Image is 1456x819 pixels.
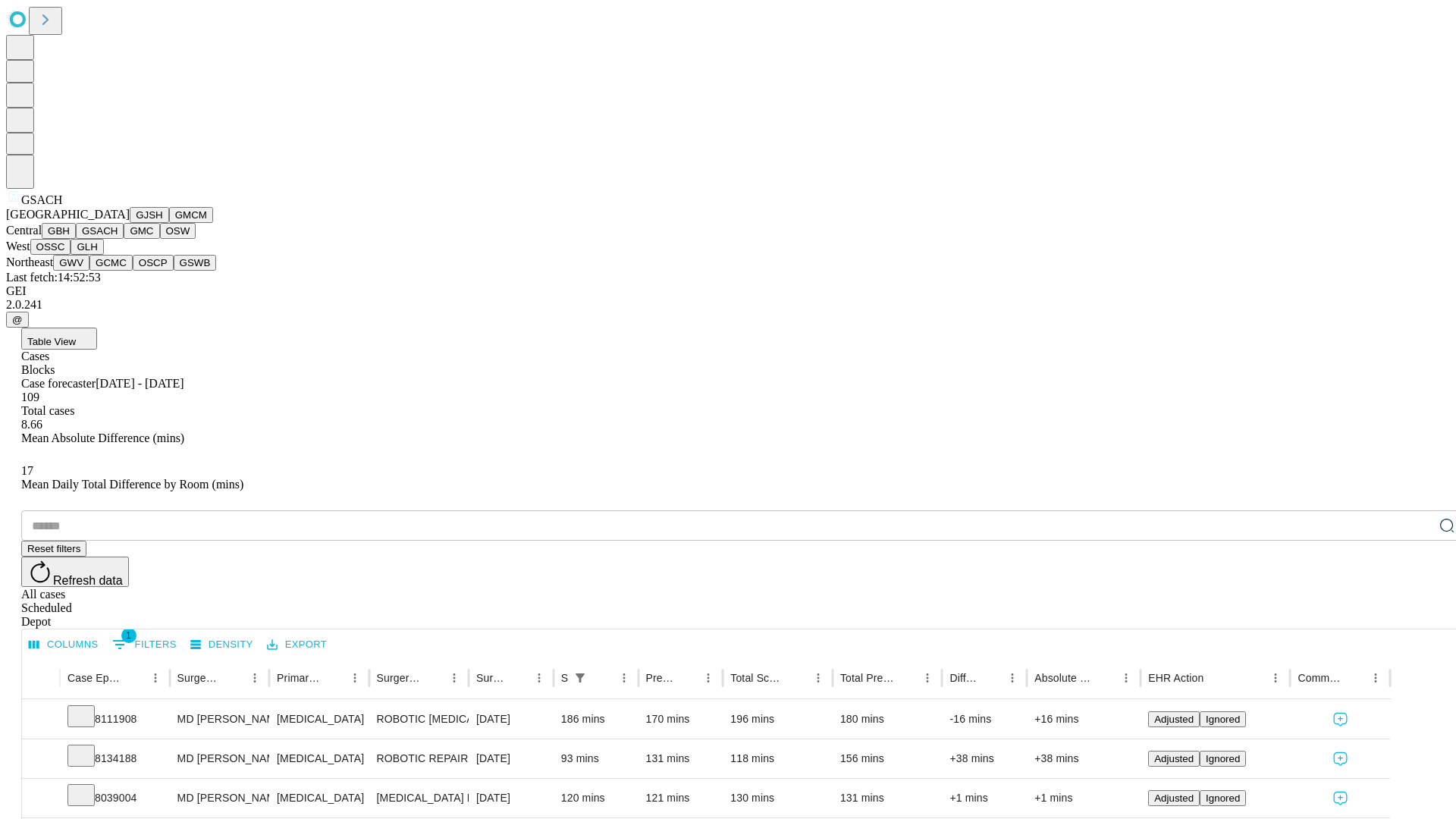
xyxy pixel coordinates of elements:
[676,667,698,689] button: Sort
[561,779,631,817] div: 120 mins
[30,746,52,773] button: Expand
[377,739,461,778] div: ROBOTIC REPAIR INITIAL [MEDICAL_DATA] REDUCIBLE AGE [DEMOGRAPHIC_DATA] OR MORE
[1154,714,1194,725] span: Adjusted
[698,667,719,689] button: Menu
[160,223,196,239] button: OSW
[476,672,506,684] div: Surgery Date
[377,672,421,684] div: Surgery Name
[53,574,123,587] span: Refresh data
[6,208,130,221] span: [GEOGRAPHIC_DATA]
[124,667,145,689] button: Sort
[21,404,74,417] span: Total cases
[646,672,676,684] div: Predicted In Room Duration
[1298,672,1341,684] div: Comments
[21,557,129,587] button: Refresh data
[21,328,97,350] button: Table View
[6,298,1450,312] div: 2.0.241
[6,312,29,328] button: @
[277,672,321,684] div: Primary Service
[1094,667,1116,689] button: Sort
[130,207,169,223] button: GJSH
[949,672,979,684] div: Difference
[561,739,631,778] div: 93 mins
[1206,753,1240,764] span: Ignored
[30,786,52,812] button: Expand
[592,667,613,689] button: Sort
[1344,667,1365,689] button: Sort
[1002,667,1023,689] button: Menu
[529,667,550,689] button: Menu
[89,255,133,271] button: GCMC
[570,667,591,689] button: Show filters
[67,700,162,739] div: 8111908
[12,314,23,325] span: @
[422,667,444,689] button: Sort
[476,779,546,817] div: [DATE]
[21,541,86,557] button: Reset filters
[67,739,162,778] div: 8134188
[21,391,39,403] span: 109
[561,672,568,684] div: Scheduled In Room Duration
[613,667,635,689] button: Menu
[646,779,716,817] div: 121 mins
[1148,790,1200,806] button: Adjusted
[646,739,716,778] div: 131 mins
[1265,667,1286,689] button: Menu
[177,700,262,739] div: MD [PERSON_NAME]
[21,377,96,390] span: Case forecaster
[67,779,162,817] div: 8039004
[786,667,808,689] button: Sort
[169,207,213,223] button: GMCM
[76,223,124,239] button: GSACH
[124,223,159,239] button: GMC
[27,543,80,554] span: Reset filters
[21,464,33,477] span: 17
[840,700,935,739] div: 180 mins
[6,256,53,268] span: Northeast
[21,431,184,444] span: Mean Absolute Difference (mins)
[174,255,217,271] button: GSWB
[1034,739,1133,778] div: +38 mins
[177,739,262,778] div: MD [PERSON_NAME]
[53,255,89,271] button: GWV
[949,700,1019,739] div: -16 mins
[6,240,30,253] span: West
[133,255,174,271] button: OSCP
[96,377,184,390] span: [DATE] - [DATE]
[71,239,103,255] button: GLH
[177,779,262,817] div: MD [PERSON_NAME]
[223,667,244,689] button: Sort
[949,779,1019,817] div: +1 mins
[1200,751,1246,767] button: Ignored
[145,667,166,689] button: Menu
[30,239,71,255] button: OSSC
[1148,751,1200,767] button: Adjusted
[840,779,935,817] div: 131 mins
[1365,667,1386,689] button: Menu
[323,667,344,689] button: Sort
[263,633,331,657] button: Export
[1034,779,1133,817] div: +1 mins
[21,418,42,431] span: 8.66
[187,633,257,657] button: Density
[1206,714,1240,725] span: Ignored
[917,667,938,689] button: Menu
[730,739,825,778] div: 118 mins
[1200,790,1246,806] button: Ignored
[1034,672,1093,684] div: Absolute Difference
[277,739,361,778] div: [MEDICAL_DATA]
[476,739,546,778] div: [DATE]
[377,700,461,739] div: ROBOTIC [MEDICAL_DATA] REPAIR [MEDICAL_DATA] INITIAL (BILATERAL)
[570,667,591,689] div: 1 active filter
[476,700,546,739] div: [DATE]
[896,667,917,689] button: Sort
[646,700,716,739] div: 170 mins
[507,667,529,689] button: Sort
[1205,667,1226,689] button: Sort
[949,739,1019,778] div: +38 mins
[42,223,76,239] button: GBH
[1148,672,1203,684] div: EHR Action
[1154,753,1194,764] span: Adjusted
[6,271,101,284] span: Last fetch: 14:52:53
[1200,711,1246,727] button: Ignored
